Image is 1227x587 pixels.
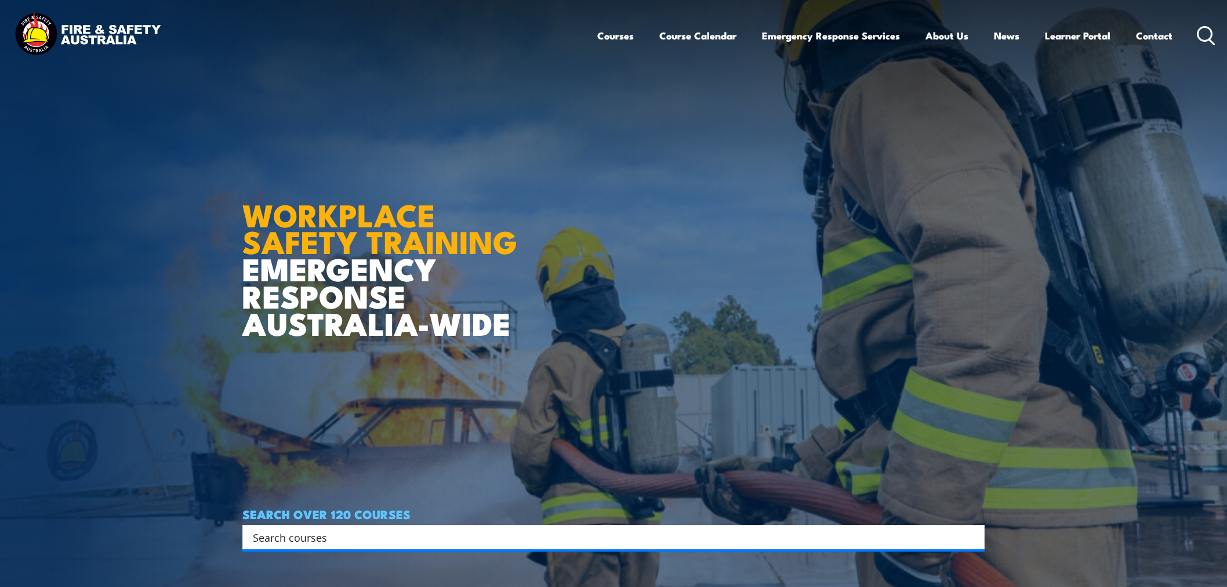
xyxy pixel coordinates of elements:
[253,528,959,546] input: Search input
[925,20,968,51] a: About Us
[762,20,900,51] a: Emergency Response Services
[964,529,981,545] button: Search magnifier button
[242,190,517,265] strong: WORKPLACE SAFETY TRAINING
[242,172,526,336] h1: EMERGENCY RESPONSE AUSTRALIA-WIDE
[597,20,634,51] a: Courses
[242,508,985,520] h4: SEARCH OVER 120 COURSES
[994,20,1019,51] a: News
[659,20,736,51] a: Course Calendar
[1045,20,1110,51] a: Learner Portal
[1136,20,1172,51] a: Contact
[255,529,961,545] form: Search form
